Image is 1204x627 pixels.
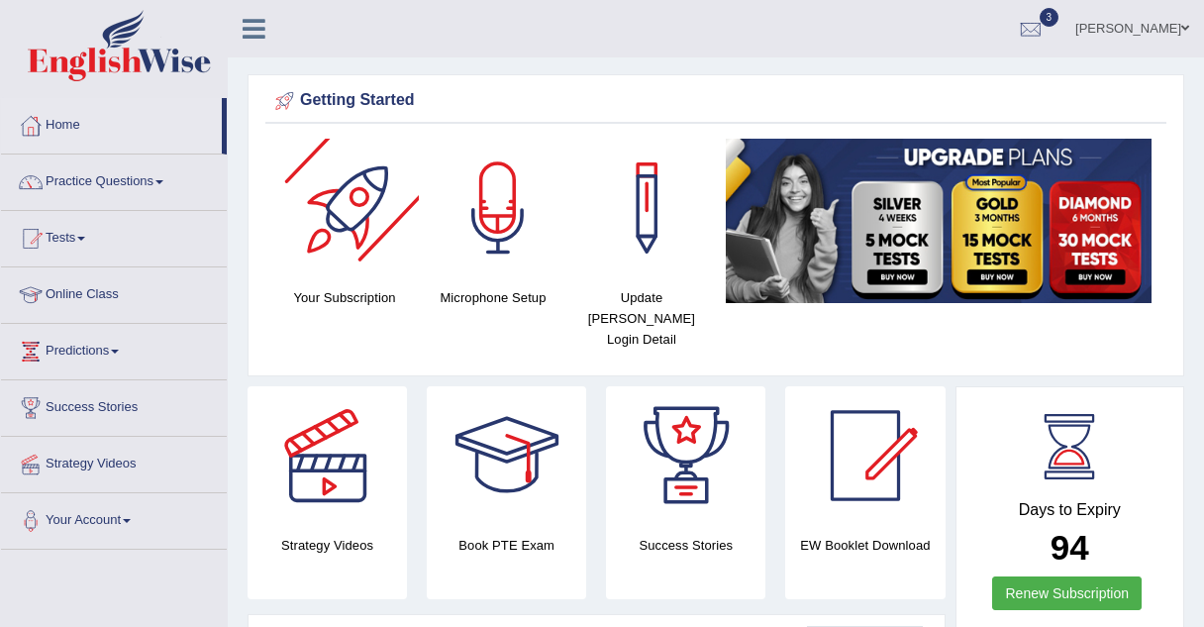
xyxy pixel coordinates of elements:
[1,437,227,486] a: Strategy Videos
[1,211,227,261] a: Tests
[1,380,227,430] a: Success Stories
[606,535,765,556] h4: Success Stories
[1051,528,1089,567] b: 94
[785,535,945,556] h4: EW Booklet Download
[1,98,222,148] a: Home
[726,139,1152,303] img: small5.jpg
[992,576,1142,610] a: Renew Subscription
[429,287,557,308] h4: Microphone Setup
[280,287,409,308] h4: Your Subscription
[1,324,227,373] a: Predictions
[270,86,1161,116] div: Getting Started
[1,493,227,543] a: Your Account
[427,535,586,556] h4: Book PTE Exam
[577,287,706,350] h4: Update [PERSON_NAME] Login Detail
[978,501,1162,519] h4: Days to Expiry
[1,267,227,317] a: Online Class
[248,535,407,556] h4: Strategy Videos
[1040,8,1059,27] span: 3
[1,155,227,204] a: Practice Questions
